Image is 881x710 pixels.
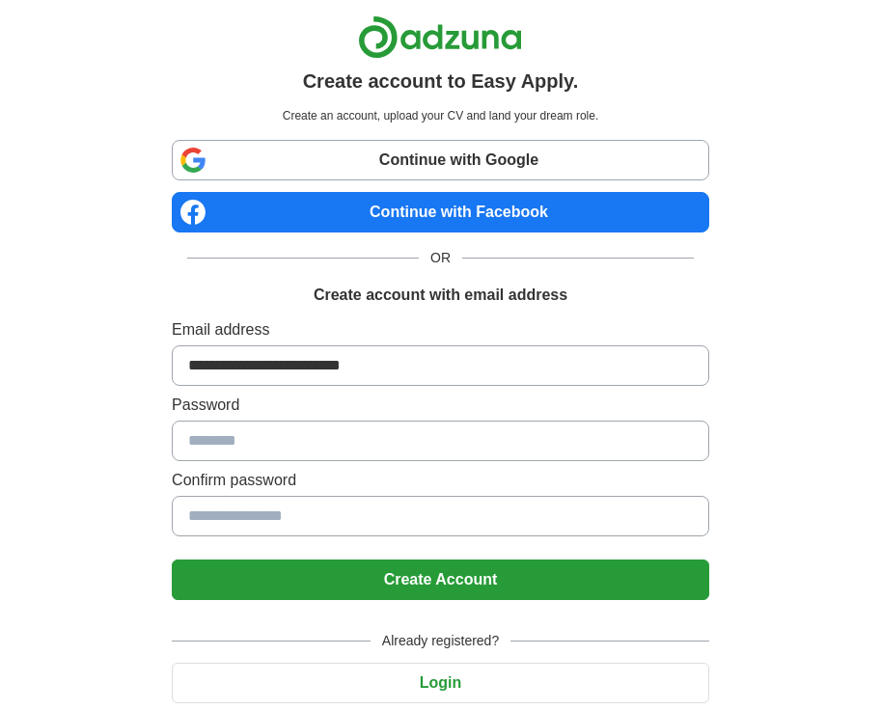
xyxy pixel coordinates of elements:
[172,394,709,417] label: Password
[176,107,705,124] p: Create an account, upload your CV and land your dream role.
[172,192,709,232] a: Continue with Facebook
[172,469,709,492] label: Confirm password
[419,248,462,268] span: OR
[371,631,510,651] span: Already registered?
[358,15,522,59] img: Adzuna logo
[314,284,567,307] h1: Create account with email address
[172,663,709,703] button: Login
[172,560,709,600] button: Create Account
[303,67,579,96] h1: Create account to Easy Apply.
[172,318,709,341] label: Email address
[172,140,709,180] a: Continue with Google
[172,674,709,691] a: Login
